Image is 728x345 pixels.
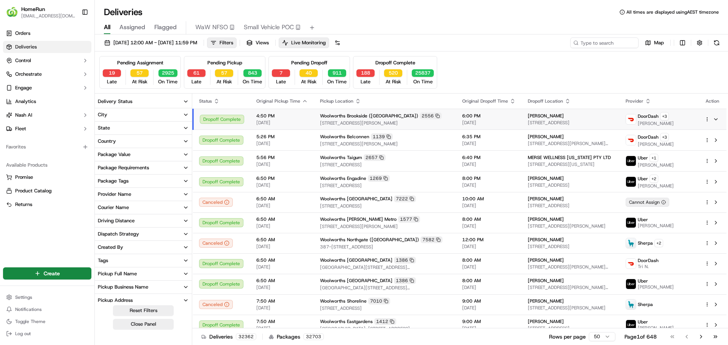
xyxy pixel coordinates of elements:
span: Orchestrate [15,71,42,78]
button: Reset Filters [113,305,174,316]
div: Cannot Assign [626,198,669,207]
button: +2 [650,175,658,183]
div: Available Products [3,159,91,171]
span: [PERSON_NAME] [528,278,564,284]
span: [STREET_ADDRESS][PERSON_NAME] [528,305,613,311]
span: 5:56 PM [256,155,308,161]
span: [STREET_ADDRESS] [320,203,450,209]
span: 8:00 AM [462,278,516,284]
span: Returns [15,201,32,208]
a: Promise [6,174,88,181]
span: Settings [15,294,32,300]
span: On Time [413,78,433,85]
button: HomeRunHomeRun[EMAIL_ADDRESS][DOMAIN_NAME] [3,3,78,21]
span: Sherpa [638,301,653,308]
img: sherpa_logo.png [626,238,636,248]
button: Toggle Theme [3,316,91,327]
span: Woolworths Taigum [320,155,362,161]
div: Provider Name [98,191,131,198]
button: Canceled [199,300,233,309]
div: 32703 [303,333,324,340]
button: [DATE] 12:00 AM - [DATE] 11:59 PM [101,37,201,48]
span: 12:00 PM [462,237,516,243]
span: Uber [638,176,648,182]
span: Create [44,270,60,277]
p: Rows per page [549,333,586,340]
span: [DATE] [256,182,308,188]
button: Control [3,55,91,67]
span: Late [107,78,117,85]
span: [PERSON_NAME] [528,175,564,181]
span: DoorDash [638,113,659,119]
span: [DATE] [256,203,308,209]
div: 7010 [368,298,390,304]
span: [DATE] [462,244,516,250]
a: Returns [6,201,88,208]
span: [DATE] [256,140,308,147]
span: [DATE] [462,203,516,209]
span: [DATE] [462,325,516,331]
div: 1386 [394,277,416,284]
span: Orders [15,30,30,37]
span: [STREET_ADDRESS] [320,305,450,311]
button: Engage [3,82,91,94]
button: Created By [95,241,192,254]
div: State [98,125,110,131]
button: 7 [272,69,290,77]
span: [PERSON_NAME] [638,120,674,126]
div: Pending Assignment [117,59,163,66]
button: Package Value [95,148,192,161]
span: [STREET_ADDRESS][US_STATE] [528,161,613,167]
button: Returns [3,198,91,211]
span: [STREET_ADDRESS] [320,183,450,189]
div: Action [704,98,720,104]
img: doordash_logo_v2.png [626,135,636,145]
span: Woolworths [GEOGRAPHIC_DATA] [320,257,392,263]
span: 7:50 AM [256,318,308,325]
span: All times are displayed using AEST timezone [626,9,719,15]
span: [STREET_ADDRESS][PERSON_NAME] [528,223,613,229]
span: [DATE] [462,140,516,147]
span: [PERSON_NAME] [528,298,564,304]
button: Views [243,37,272,48]
div: Dispatch Strategy [98,231,139,237]
span: Woolworths Eastgardens [320,318,373,325]
div: Courier Name [98,204,129,211]
span: On Time [243,78,262,85]
span: Uber [638,155,648,161]
span: [STREET_ADDRESS][PERSON_NAME][PERSON_NAME] [528,140,613,147]
span: [PERSON_NAME] [638,183,674,189]
button: Orchestrate [3,68,91,80]
div: Package Value [98,151,130,158]
div: Packages [269,333,324,340]
h1: Deliveries [104,6,143,18]
span: Control [15,57,31,64]
span: DoorDash [638,134,659,140]
span: [PERSON_NAME] [528,216,564,222]
button: Tags [95,254,192,267]
span: Late [191,78,201,85]
span: Views [256,39,269,46]
span: [DATE] [256,161,308,167]
span: [STREET_ADDRESS] [320,162,450,168]
span: 6:50 PM [256,175,308,181]
span: [DATE] [256,120,308,126]
span: 6:50 AM [256,278,308,284]
button: Provider Name [95,188,192,201]
div: 1269 [368,175,390,182]
button: HomeRun [21,5,45,13]
span: [DATE] [462,264,516,270]
div: Package Requirements [98,164,149,171]
span: On Time [327,78,347,85]
span: 387-[STREET_ADDRESS] [320,244,450,250]
span: [STREET_ADDRESS] [528,120,613,126]
button: 57 [130,69,149,77]
div: Canceled [199,239,233,248]
button: City [95,108,192,121]
button: Live Monitoring [279,37,329,48]
span: [DATE] [256,284,308,290]
span: [PERSON_NAME] [528,113,564,119]
span: Late [361,78,370,85]
div: Canceled [199,198,233,207]
button: Country [95,135,192,148]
